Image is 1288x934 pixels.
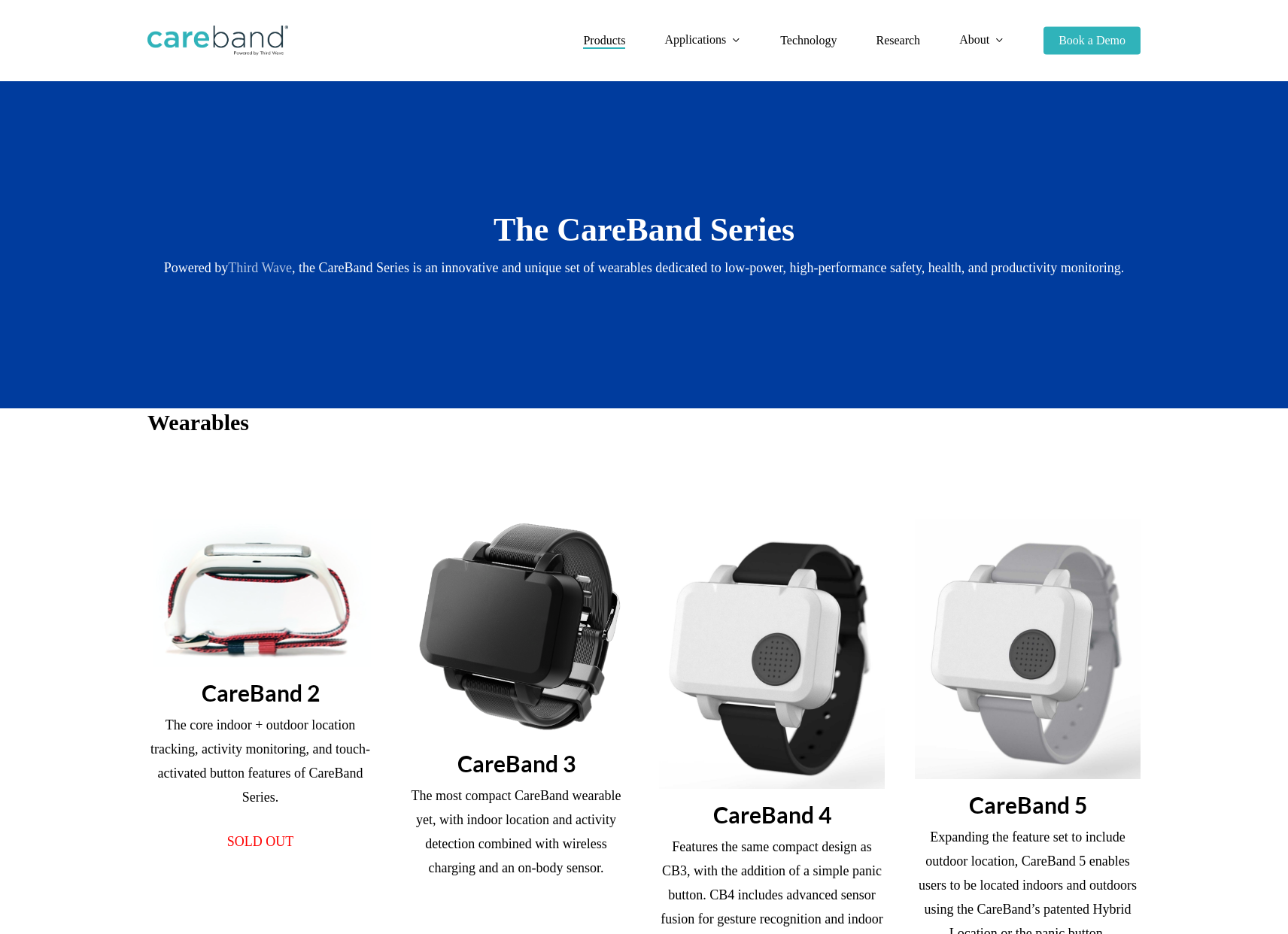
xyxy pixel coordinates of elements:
[583,35,625,47] a: Products
[147,26,288,56] img: CareBand
[959,33,989,46] span: About
[780,35,837,47] a: Technology
[780,34,837,47] span: Technology
[659,800,885,829] h3: CareBand 4
[583,34,625,47] span: Products
[915,790,1141,819] h3: CareBand 5
[403,784,629,900] p: The most compact CareBand wearable yet, with indoor location and activity detection combined with...
[147,678,373,707] h3: CareBand 2
[664,34,741,47] a: Applications
[664,33,726,46] span: Applications
[876,34,920,47] span: Research
[147,256,1141,280] p: Powered by , the CareBand Series is an innovative and unique set of wearables dedicated to low-po...
[227,834,294,849] span: SOLD OUT
[1059,34,1125,47] span: Book a Demo
[228,260,292,275] a: Third Wave
[147,210,1141,250] h2: The CareBand Series
[147,713,373,829] p: The core indoor + outdoor location tracking, activity monitoring, and touch-activated button feat...
[959,34,1004,47] a: About
[876,35,920,47] a: Research
[403,749,629,778] h3: CareBand 3
[1043,35,1141,47] a: Book a Demo
[147,408,1141,437] h3: Wearables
